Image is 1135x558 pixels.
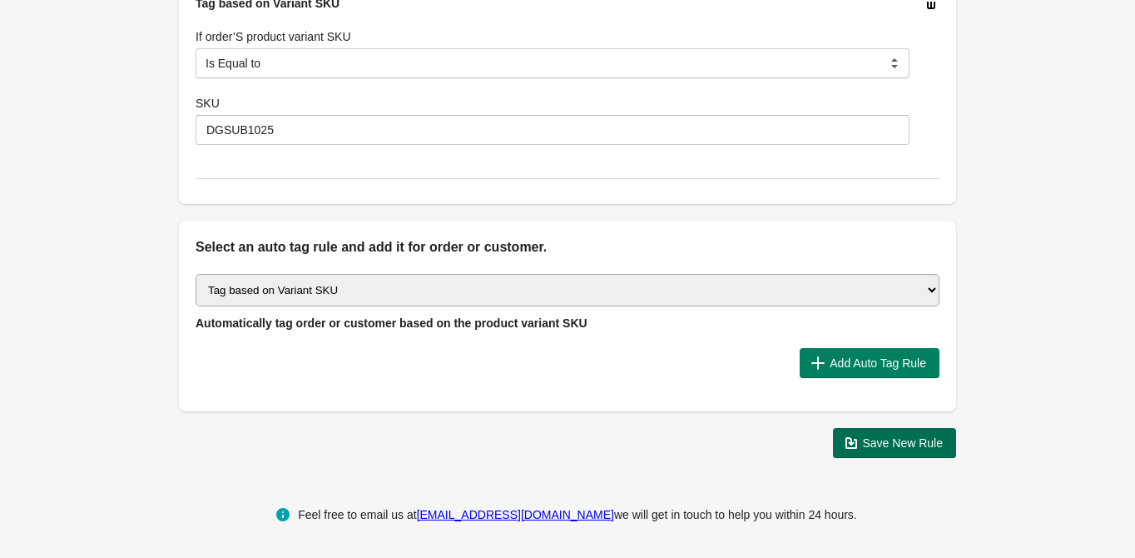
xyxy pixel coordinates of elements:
span: Automatically tag order or customer based on the product variant SKU [196,316,587,330]
a: [EMAIL_ADDRESS][DOMAIN_NAME] [417,508,614,521]
button: Add Auto Tag Rule [800,348,939,378]
label: SKU [196,95,220,112]
span: Save New Rule [863,436,944,450]
button: Save New Rule [833,428,957,458]
span: Add Auto Tag Rule [830,356,926,370]
h2: Select an auto tag rule and add it for order or customer. [196,237,939,257]
input: SKU [196,115,909,145]
label: If order’S product variant SKU [196,28,351,45]
div: Feel free to email us at we will get in touch to help you within 24 hours. [298,505,857,525]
